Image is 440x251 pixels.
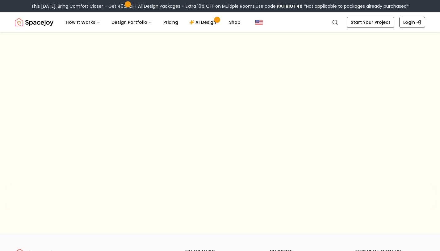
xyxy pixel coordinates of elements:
span: Use code: [256,3,303,9]
a: Pricing [158,16,183,28]
b: PATRIOT40 [277,3,303,9]
a: Login [399,17,425,28]
span: *Not applicable to packages already purchased* [303,3,409,9]
a: Start Your Project [347,17,394,28]
button: How It Works [61,16,105,28]
img: United States [255,19,263,26]
nav: Global [15,12,425,32]
a: Spacejoy [15,16,53,28]
div: This [DATE], Bring Comfort Closer – Get 40% OFF All Design Packages + Extra 10% OFF on Multiple R... [31,3,409,9]
button: Design Portfolio [107,16,157,28]
nav: Main [61,16,245,28]
img: Spacejoy Logo [15,16,53,28]
a: AI Design [184,16,223,28]
a: Shop [224,16,245,28]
